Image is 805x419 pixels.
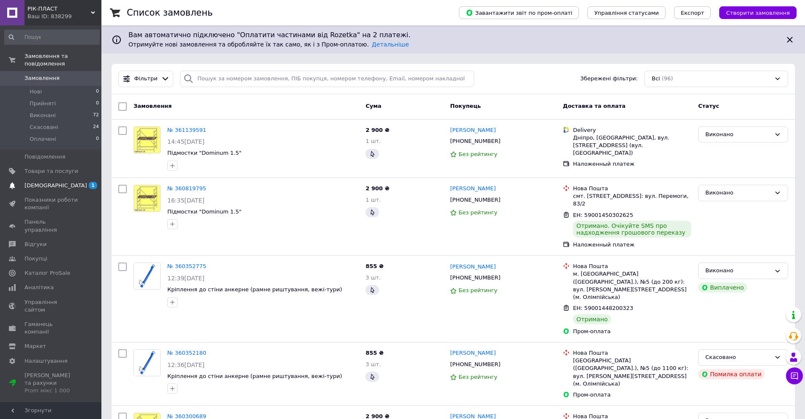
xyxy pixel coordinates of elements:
[167,286,342,293] a: Кріплення до стіни анкерне (рамне риштування, вежі-тури)
[726,10,790,16] span: Створити замовлення
[366,127,389,133] span: 2 900 ₴
[450,103,481,109] span: Покупець
[587,6,666,19] button: Управління статусами
[128,41,409,48] span: Отримуйте нові замовлення та обробляйте їх так само, як і з Пром-оплатою.
[573,192,691,208] div: смт. [STREET_ADDRESS]: вул. Перемоги, 83/2
[167,197,205,204] span: 16:35[DATE]
[25,182,87,189] span: [DEMOGRAPHIC_DATA]
[25,218,78,233] span: Панель управління
[366,361,381,367] span: 3 шт.
[580,75,638,83] span: Збережені фільтри:
[25,74,60,82] span: Замовлення
[134,185,160,211] img: Фото товару
[698,369,765,379] div: Помилка оплати
[25,372,78,395] span: [PERSON_NAME] та рахунки
[450,263,496,271] a: [PERSON_NAME]
[25,167,78,175] span: Товари та послуги
[366,197,381,203] span: 1 шт.
[458,287,497,293] span: Без рейтингу
[366,138,381,144] span: 1 шт.
[573,134,691,157] div: Дніпро, [GEOGRAPHIC_DATA], вул. [STREET_ADDRESS] (вул. [GEOGRAPHIC_DATA])
[448,194,502,205] div: [PHONE_NUMBER]
[134,126,161,153] a: Фото товару
[167,263,206,269] a: № 360352775
[573,328,691,335] div: Пром-оплата
[30,88,42,96] span: Нові
[466,9,572,16] span: Завантажити звіт по пром-оплаті
[573,305,633,311] span: ЕН: 59001448200323
[25,269,70,277] span: Каталог ProSale
[167,361,205,368] span: 12:36[DATE]
[573,391,691,399] div: Пром-оплата
[167,275,205,282] span: 12:39[DATE]
[705,266,771,275] div: Виконано
[134,185,161,212] a: Фото товару
[25,255,47,263] span: Покупці
[27,13,101,20] div: Ваш ID: 838299
[573,221,691,238] div: Отримано. Очікуйте SMS про надходження грошового переказу
[719,6,797,19] button: Створити замовлення
[134,350,160,376] img: Фото товару
[25,196,78,211] span: Показники роботи компанії
[25,299,78,314] span: Управління сайтом
[25,357,68,365] span: Налаштування
[372,41,409,48] a: Детальніше
[167,373,342,379] a: Кріплення до стіни анкерне (рамне риштування, вежі-тури)
[134,127,160,153] img: Фото товару
[134,263,161,290] a: Фото товару
[167,350,206,356] a: № 360352180
[180,71,474,87] input: Пошук за номером замовлення, ПІБ покупця, номером телефону, Email, номером накладної
[705,189,771,197] div: Виконано
[705,353,771,362] div: Скасовано
[366,103,381,109] span: Cума
[698,103,719,109] span: Статус
[27,5,91,13] span: РІК-ПЛАСТ
[167,138,205,145] span: 14:45[DATE]
[89,182,97,189] span: 1
[167,150,241,156] a: Підмостки "Dominum 1.5"
[450,349,496,357] a: [PERSON_NAME]
[573,212,633,218] span: ЕН: 59001450302625
[458,209,497,216] span: Без рейтингу
[573,263,691,270] div: Нова Пошта
[93,112,99,119] span: 72
[366,263,384,269] span: 855 ₴
[134,263,160,289] img: Фото товару
[167,127,206,133] a: № 361139591
[30,112,56,119] span: Виконані
[25,241,46,248] span: Відгуки
[652,75,660,83] span: Всі
[573,160,691,168] div: Наложенный платеж
[573,349,691,357] div: Нова Пошта
[25,387,78,394] div: Prom мікс 1 000
[93,123,99,131] span: 24
[366,274,381,281] span: 3 шт.
[563,103,625,109] span: Доставка та оплата
[681,10,704,16] span: Експорт
[366,185,389,192] span: 2 900 ₴
[573,314,611,324] div: Отримано
[448,359,502,370] div: [PHONE_NUMBER]
[573,270,691,301] div: м. [GEOGRAPHIC_DATA] ([GEOGRAPHIC_DATA].), №5 (до 200 кг): вул. [PERSON_NAME][STREET_ADDRESS] (м....
[167,208,241,215] a: Підмостки "Dominum 1.5"
[573,185,691,192] div: Нова Пошта
[25,320,78,336] span: Гаманець компанії
[167,185,206,192] a: № 360819795
[450,126,496,134] a: [PERSON_NAME]
[458,374,497,380] span: Без рейтингу
[134,75,158,83] span: Фільтри
[674,6,711,19] button: Експорт
[450,185,496,193] a: [PERSON_NAME]
[711,9,797,16] a: Створити замовлення
[705,130,771,139] div: Виконано
[662,75,673,82] span: (96)
[458,151,497,157] span: Без рейтингу
[459,6,579,19] button: Завантажити звіт по пром-оплаті
[448,272,502,283] div: [PHONE_NUMBER]
[134,103,172,109] span: Замовлення
[30,100,56,107] span: Прийняті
